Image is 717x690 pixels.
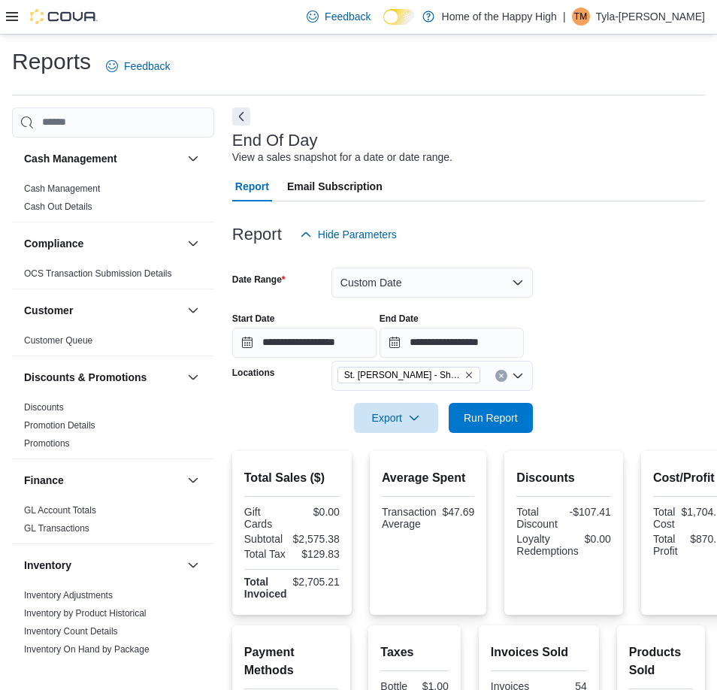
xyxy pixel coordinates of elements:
[516,506,561,530] div: Total Discount
[382,506,437,530] div: Transaction Average
[12,501,214,543] div: Finance
[12,180,214,222] div: Cash Management
[629,643,693,679] h2: Products Sold
[24,183,100,194] a: Cash Management
[24,473,64,488] h3: Finance
[464,371,473,380] button: Remove St. Albert - Shoppes @ Giroux - Fire & Flower from selection in this group
[24,236,83,251] h3: Compliance
[244,576,287,600] strong: Total Invoiced
[495,370,507,382] button: Clear input
[24,473,181,488] button: Finance
[184,150,202,168] button: Cash Management
[24,505,96,516] a: GL Account Totals
[24,236,181,251] button: Compliance
[301,2,377,32] a: Feedback
[24,370,181,385] button: Discounts & Promotions
[24,303,73,318] h3: Customer
[363,403,429,433] span: Export
[24,607,147,619] span: Inventory by Product Historical
[491,643,587,661] h2: Invoices Sold
[383,9,415,25] input: Dark Mode
[244,506,289,530] div: Gift Cards
[24,151,117,166] h3: Cash Management
[24,522,89,534] span: GL Transactions
[24,420,95,431] a: Promotion Details
[124,59,170,74] span: Feedback
[24,303,181,318] button: Customer
[596,8,705,26] p: Tyla-[PERSON_NAME]
[232,313,275,325] label: Start Date
[12,265,214,289] div: Compliance
[24,402,64,413] a: Discounts
[380,328,524,358] input: Press the down key to open a popover containing a calendar.
[574,8,587,26] span: TM
[235,171,269,201] span: Report
[287,171,383,201] span: Email Subscription
[24,437,70,449] span: Promotions
[512,370,524,382] button: Open list of options
[563,8,566,26] p: |
[337,367,480,383] span: St. Albert - Shoppes @ Giroux - Fire & Flower
[293,533,340,545] div: $2,575.38
[24,268,172,279] a: OCS Transaction Submission Details
[24,644,150,655] a: Inventory On Hand by Package
[184,556,202,574] button: Inventory
[585,533,611,545] div: $0.00
[24,643,150,655] span: Inventory On Hand by Package
[184,235,202,253] button: Compliance
[567,506,611,518] div: -$107.41
[293,576,340,588] div: $2,705.21
[442,8,557,26] p: Home of the Happy High
[244,469,340,487] h2: Total Sales ($)
[232,150,452,165] div: View a sales snapshot for a date or date range.
[516,469,611,487] h2: Discounts
[24,419,95,431] span: Promotion Details
[232,132,318,150] h3: End Of Day
[24,334,92,347] span: Customer Queue
[24,183,100,195] span: Cash Management
[30,9,98,24] img: Cova
[653,533,684,557] div: Total Profit
[318,227,397,242] span: Hide Parameters
[24,401,64,413] span: Discounts
[24,268,172,280] span: OCS Transaction Submission Details
[232,367,275,379] label: Locations
[24,608,147,619] a: Inventory by Product Historical
[24,335,92,346] a: Customer Queue
[24,201,92,213] span: Cash Out Details
[244,643,339,679] h2: Payment Methods
[24,504,96,516] span: GL Account Totals
[464,410,518,425] span: Run Report
[344,368,461,383] span: St. [PERSON_NAME] - Shoppes @ [PERSON_NAME] - Fire & Flower
[354,403,438,433] button: Export
[294,219,403,250] button: Hide Parameters
[24,523,89,534] a: GL Transactions
[232,107,250,126] button: Next
[12,398,214,458] div: Discounts & Promotions
[24,558,71,573] h3: Inventory
[325,9,371,24] span: Feedback
[12,47,91,77] h1: Reports
[24,625,118,637] span: Inventory Count Details
[184,471,202,489] button: Finance
[295,548,340,560] div: $129.83
[443,506,475,518] div: $47.69
[653,506,676,530] div: Total Cost
[12,331,214,356] div: Customer
[244,548,289,560] div: Total Tax
[184,368,202,386] button: Discounts & Promotions
[232,274,286,286] label: Date Range
[24,151,181,166] button: Cash Management
[100,51,176,81] a: Feedback
[232,328,377,358] input: Press the down key to open a popover containing a calendar.
[244,533,287,545] div: Subtotal
[24,589,113,601] span: Inventory Adjustments
[24,201,92,212] a: Cash Out Details
[24,558,181,573] button: Inventory
[383,25,384,26] span: Dark Mode
[380,313,419,325] label: End Date
[24,438,70,449] a: Promotions
[449,403,533,433] button: Run Report
[516,533,579,557] div: Loyalty Redemptions
[380,643,449,661] h2: Taxes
